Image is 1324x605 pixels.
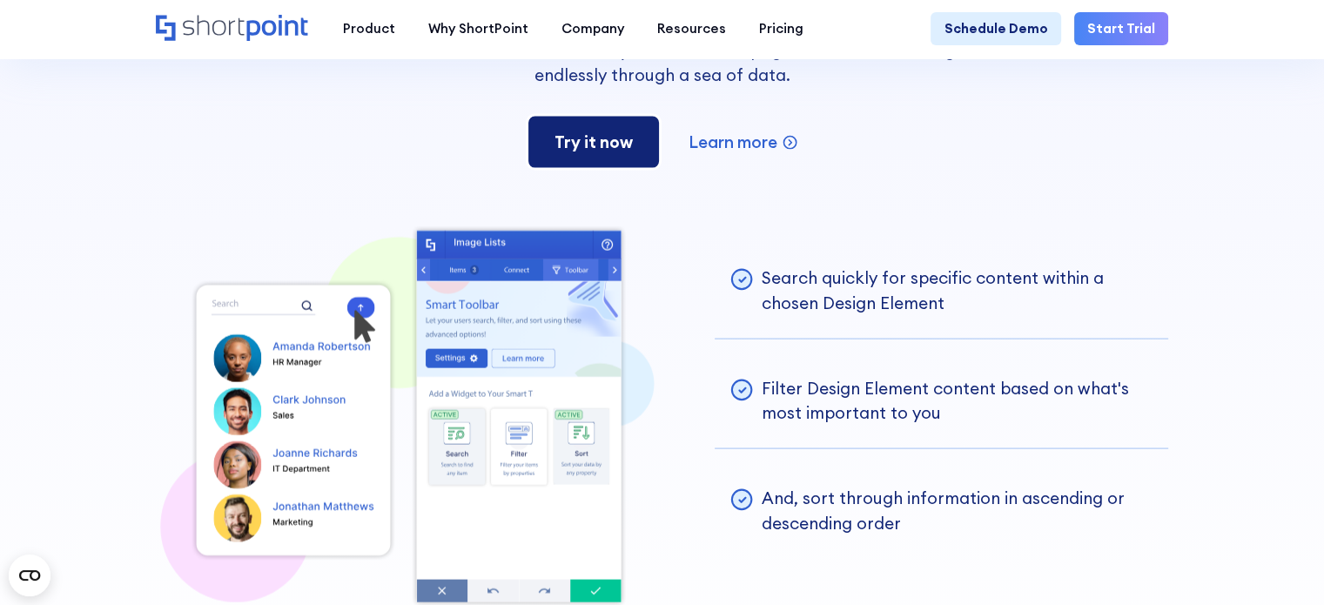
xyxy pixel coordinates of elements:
[762,376,1156,426] p: Filter Design Element content based on what's most important to you
[454,239,506,248] g: Image Lists
[689,130,777,155] p: Learn more
[450,267,466,272] g: Items
[545,12,641,45] a: Company
[526,114,662,171] a: Try it now
[326,12,412,45] a: Product
[473,268,476,272] g: 3
[762,266,1156,315] p: Search quickly for specific content within a chosen Design Element
[156,15,310,44] a: Home
[1011,404,1324,605] iframe: Chat Widget
[9,555,50,596] button: Open CMP widget
[512,452,528,457] g: Filter
[561,19,624,39] div: Company
[505,267,529,272] g: Connect
[273,466,330,474] g: IT Department
[641,12,743,45] a: Resources
[1074,12,1168,45] a: Start Trial
[689,130,799,155] a: Learn more
[428,19,528,39] div: Why ShortPoint
[352,38,972,88] p: Search, sort, and filter data on your SharePoint pages instead of scrolling endlessly through a s...
[931,12,1060,45] a: Schedule Demo
[743,12,820,45] a: Pricing
[447,452,468,457] g: Search
[759,19,803,39] div: Pricing
[343,19,395,39] div: Product
[762,486,1156,535] p: And, sort through information in ascending or descending order
[273,413,294,419] g: Sales
[273,519,313,527] g: Marketing
[433,413,456,417] g: ACTIVE
[273,396,346,404] g: Clark Johnson
[273,360,322,367] g: HR Manager
[412,12,545,45] a: Why ShortPoint
[272,343,369,351] g: Amanda Robertson
[558,413,581,417] g: ACTIVE
[657,19,726,39] div: Resources
[212,300,239,307] g: Search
